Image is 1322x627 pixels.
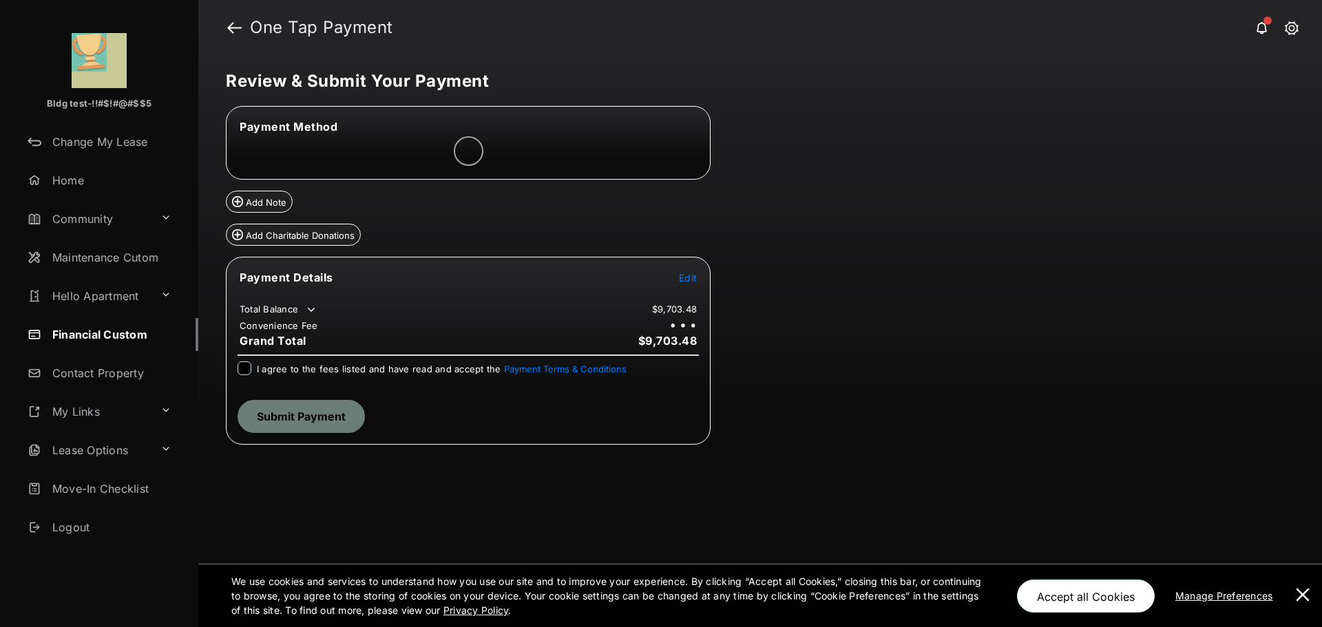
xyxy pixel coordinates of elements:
a: Home [22,164,198,197]
button: Add Charitable Donations [226,224,361,246]
a: Lease Options [22,434,155,467]
p: We use cookies and services to understand how you use our site and to improve your experience. By... [231,574,988,617]
td: Total Balance [239,303,318,317]
span: Payment Method [240,120,337,134]
a: Contact Property [22,357,198,390]
a: My Links [22,395,155,428]
a: Move-In Checklist [22,472,198,505]
button: I agree to the fees listed and have read and accept the [504,363,627,374]
span: Grand Total [240,334,306,348]
u: Privacy Policy [443,604,508,616]
u: Manage Preferences [1175,590,1279,602]
button: Edit [679,270,697,284]
a: Logout [22,511,198,544]
a: Hello Apartment [22,279,155,312]
span: Payment Details [240,270,333,284]
td: Convenience Fee [239,319,319,332]
strong: One Tap Payment [250,19,393,36]
a: Financial Custom [22,318,198,351]
span: I agree to the fees listed and have read and accept the [257,363,627,374]
button: Submit Payment [238,400,365,433]
p: Bldg test-!!#$!#@#$$5 [47,97,151,111]
a: Maintenance Cutom [22,241,198,274]
h5: Review & Submit Your Payment [226,73,1283,89]
span: Edit [679,272,697,284]
span: $9,703.48 [638,334,697,348]
td: $9,703.48 [651,303,697,315]
button: Add Note [226,191,293,213]
button: Accept all Cookies [1017,580,1155,613]
a: Community [22,202,155,235]
a: Change My Lease [22,125,198,158]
